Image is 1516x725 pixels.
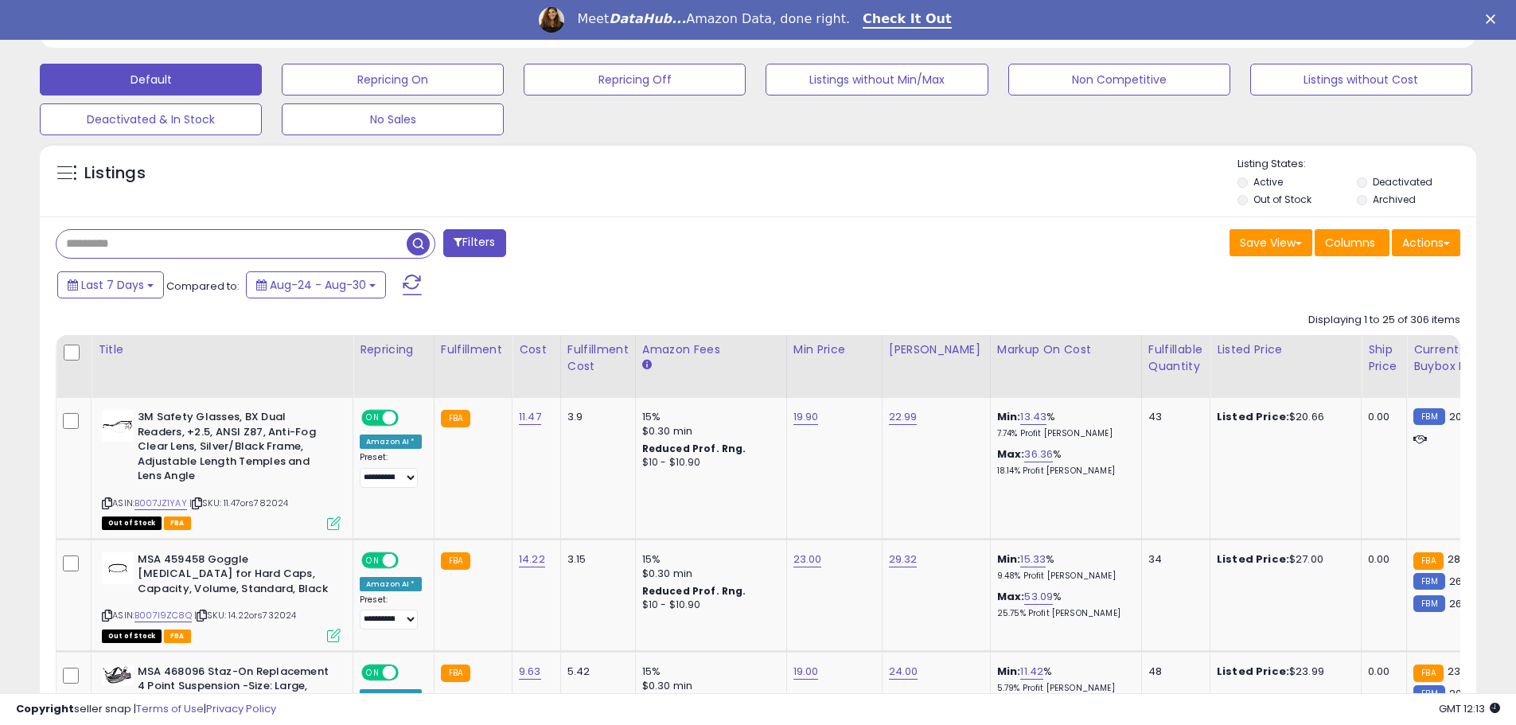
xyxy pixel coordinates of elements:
[102,552,134,584] img: 21lAuUzkZ+L._SL40_.jpg
[577,11,850,27] div: Meet Amazon Data, done right.
[863,11,952,29] a: Check It Out
[1449,574,1478,589] span: 26.06
[519,664,541,680] a: 9.63
[997,571,1129,582] p: 9.48% Profit [PERSON_NAME]
[889,552,918,567] a: 29.32
[642,341,780,358] div: Amazon Fees
[1148,410,1198,424] div: 43
[57,271,164,298] button: Last 7 Days
[1373,175,1432,189] label: Deactivated
[1449,409,1478,424] span: 20.66
[567,665,623,679] div: 5.42
[396,553,422,567] span: OFF
[1024,589,1053,605] a: 53.09
[1368,665,1394,679] div: 0.00
[360,341,427,358] div: Repricing
[642,358,652,372] small: Amazon Fees.
[40,103,262,135] button: Deactivated & In Stock
[990,335,1141,398] th: The percentage added to the cost of goods (COGS) that forms the calculator for Min & Max prices.
[1439,701,1500,716] span: 2025-09-7 12:13 GMT
[194,609,297,622] span: | SKU: 14.22ors732024
[134,497,187,510] a: B007JZ1YAY
[1217,664,1289,679] b: Listed Price:
[1448,552,1476,567] span: 28.95
[997,590,1129,619] div: %
[134,609,192,622] a: B007I9ZC8Q
[567,410,623,424] div: 3.9
[997,589,1025,604] b: Max:
[102,516,162,530] span: All listings that are currently out of stock and unavailable for purchase on Amazon
[519,552,545,567] a: 14.22
[793,409,819,425] a: 19.90
[396,411,422,425] span: OFF
[642,584,746,598] b: Reduced Prof. Rng.
[1020,409,1046,425] a: 13.43
[997,552,1129,582] div: %
[642,424,774,439] div: $0.30 min
[519,409,541,425] a: 11.47
[1449,596,1478,611] span: 26.06
[642,665,774,679] div: 15%
[1315,229,1389,256] button: Columns
[1413,665,1443,682] small: FBA
[766,64,988,95] button: Listings without Min/Max
[519,341,554,358] div: Cost
[166,279,240,294] span: Compared to:
[997,664,1021,679] b: Min:
[1308,313,1460,328] div: Displaying 1 to 25 of 306 items
[793,664,819,680] a: 19.00
[138,410,331,488] b: 3M Safety Glasses, BX Dual Readers, +2.5, ANSI Z87, Anti-Fog Clear Lens, Silver/Black Frame, Adju...
[889,664,918,680] a: 24.00
[1217,341,1354,358] div: Listed Price
[1020,664,1043,680] a: 11.42
[441,552,470,570] small: FBA
[360,594,422,630] div: Preset:
[164,630,191,643] span: FBA
[997,447,1129,477] div: %
[360,452,422,488] div: Preset:
[282,64,504,95] button: Repricing On
[441,341,505,358] div: Fulfillment
[997,665,1129,694] div: %
[1368,341,1400,375] div: Ship Price
[1217,410,1349,424] div: $20.66
[642,442,746,455] b: Reduced Prof. Rng.
[539,7,564,33] img: Profile image for Georgie
[642,552,774,567] div: 15%
[164,516,191,530] span: FBA
[1250,64,1472,95] button: Listings without Cost
[1413,341,1495,375] div: Current Buybox Price
[98,341,346,358] div: Title
[443,229,505,257] button: Filters
[642,456,774,470] div: $10 - $10.90
[997,446,1025,462] b: Max:
[360,435,422,449] div: Amazon AI *
[270,277,366,293] span: Aug-24 - Aug-30
[16,701,74,716] strong: Copyright
[1237,157,1476,172] p: Listing States:
[282,103,504,135] button: No Sales
[1368,410,1394,424] div: 0.00
[441,665,470,682] small: FBA
[997,341,1135,358] div: Markup on Cost
[136,701,204,716] a: Terms of Use
[1217,409,1289,424] b: Listed Price:
[997,428,1129,439] p: 7.74% Profit [PERSON_NAME]
[889,341,984,358] div: [PERSON_NAME]
[793,341,875,358] div: Min Price
[1253,175,1283,189] label: Active
[1217,552,1349,567] div: $27.00
[246,271,386,298] button: Aug-24 - Aug-30
[1148,552,1198,567] div: 34
[1217,665,1349,679] div: $23.99
[102,410,341,528] div: ASIN:
[363,666,383,680] span: ON
[1253,193,1311,206] label: Out of Stock
[1413,595,1444,612] small: FBM
[997,410,1129,439] div: %
[889,409,918,425] a: 22.99
[997,608,1129,619] p: 25.75% Profit [PERSON_NAME]
[642,567,774,581] div: $0.30 min
[102,665,134,685] img: 41mP66bZ+IL._SL40_.jpg
[1413,408,1444,425] small: FBM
